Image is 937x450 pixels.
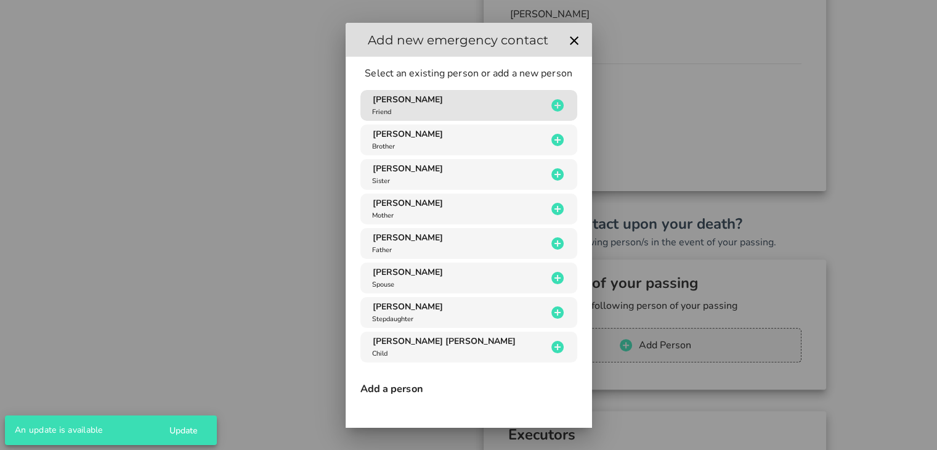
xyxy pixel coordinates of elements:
[372,211,394,220] span: Mother
[372,314,413,324] span: Stepdaughter
[159,419,207,441] button: Update
[169,425,197,436] span: Update
[373,163,443,174] span: [PERSON_NAME]
[360,382,577,396] h3: Add a person
[360,67,577,80] p: Select an existing person or add a new person
[360,125,577,155] button: [PERSON_NAME] Brother
[373,266,443,278] span: [PERSON_NAME]
[373,128,443,140] span: [PERSON_NAME]
[355,30,563,50] h2: Add new emergency contact
[372,176,390,186] span: Sister
[360,297,577,328] button: [PERSON_NAME] Stepdaughter
[373,301,443,313] span: [PERSON_NAME]
[373,335,516,347] span: [PERSON_NAME] [PERSON_NAME]
[5,415,154,445] div: An update is available
[360,263,577,293] button: [PERSON_NAME] Spouse
[372,280,394,289] span: Spouse
[360,228,577,259] button: [PERSON_NAME] Father
[360,90,577,121] button: [PERSON_NAME] Friend
[373,197,443,209] span: [PERSON_NAME]
[372,245,392,255] span: Father
[373,232,443,243] span: [PERSON_NAME]
[360,159,577,190] button: [PERSON_NAME] Sister
[372,107,391,117] span: Friend
[373,94,443,105] span: [PERSON_NAME]
[360,194,577,224] button: [PERSON_NAME] Mother
[372,349,387,358] span: Child
[360,332,577,362] button: [PERSON_NAME] [PERSON_NAME] Child
[372,142,395,151] span: Brother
